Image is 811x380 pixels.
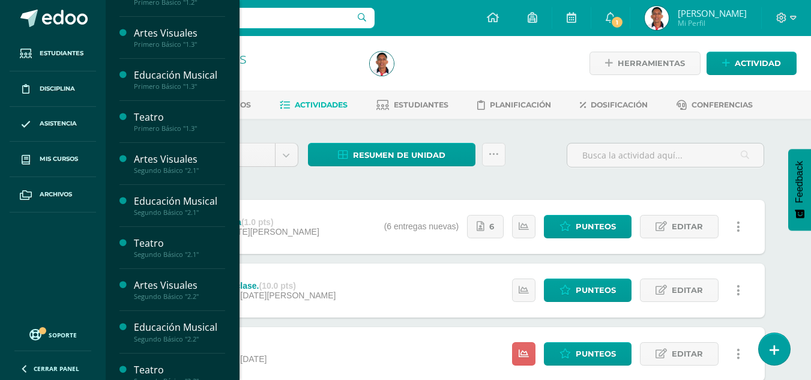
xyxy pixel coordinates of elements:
a: Conferencias [677,95,753,115]
span: [DATE][PERSON_NAME] [240,291,336,300]
a: Artes VisualesPrimero Básico "1.3" [134,26,225,49]
img: bbe31b637bae6f76c657eb9e9fee595e.png [370,52,394,76]
a: Estudiantes [376,95,448,115]
span: Conferencias [692,100,753,109]
div: Segundo Básico "2.2" [134,335,225,343]
span: Punteos [576,216,616,238]
a: 6 [467,215,504,238]
input: Busca la actividad aquí... [567,143,764,167]
div: Teatro [134,363,225,377]
div: Guía Programática [166,217,319,227]
span: Actividades [295,100,348,109]
a: Soporte [14,326,91,342]
h1: Artes Visuales [151,49,355,66]
div: Segundo Básico "2.1" [134,250,225,259]
div: Segundo Básico "2.2" [134,292,225,301]
span: Editar [672,279,703,301]
span: Estudiantes [394,100,448,109]
div: Primero Básico "1.3" [134,82,225,91]
span: Herramientas [618,52,685,74]
a: Punteos [544,279,632,302]
span: Feedback [794,161,805,203]
a: Asistencia [10,107,96,142]
span: Mis cursos [40,154,78,164]
a: Planificación [477,95,551,115]
span: Actividad [735,52,781,74]
div: Teatro [134,110,225,124]
img: bbe31b637bae6f76c657eb9e9fee595e.png [645,6,669,30]
span: Punteos [576,343,616,365]
a: Actividad [707,52,797,75]
a: Disciplina [10,71,96,107]
div: Educación Musical [134,195,225,208]
span: Disciplina [40,84,75,94]
div: Primero Básico "1.3" [134,124,225,133]
div: Primero Básico "1.3" [134,40,225,49]
div: Artes Visuales [134,26,225,40]
span: Asistencia [40,119,77,128]
span: [DATE] [240,354,267,364]
span: Estudiantes [40,49,83,58]
a: Estudiantes [10,36,96,71]
span: Editar [672,216,703,238]
span: Mi Perfil [678,18,747,28]
div: Artes Visuales [134,152,225,166]
div: Educación Musical [134,321,225,334]
a: Herramientas [589,52,701,75]
a: Mis cursos [10,142,96,177]
strong: (10.0 pts) [259,281,295,291]
a: Actividades [280,95,348,115]
a: Resumen de unidad [308,143,475,166]
div: Segundo Básico "2.1" [134,208,225,217]
span: Editar [672,343,703,365]
div: Educación Musical [134,68,225,82]
a: Educación MusicalSegundo Básico "2.1" [134,195,225,217]
span: Resumen de unidad [353,144,445,166]
a: Archivos [10,177,96,213]
div: Segundo Básico '2.1' [151,66,355,77]
a: TeatroSegundo Básico "2.1" [134,237,225,259]
a: Punteos [544,342,632,366]
div: Segundo Básico "2.1" [134,166,225,175]
span: [DATE][PERSON_NAME] [224,227,319,237]
span: Dosificación [591,100,648,109]
span: [PERSON_NAME] [678,7,747,19]
strong: (1.0 pts) [241,217,274,227]
span: Cerrar panel [34,364,79,373]
a: Educación MusicalSegundo Básico "2.2" [134,321,225,343]
span: Punteos [576,279,616,301]
button: Feedback - Mostrar encuesta [788,149,811,231]
div: Teatro [134,237,225,250]
span: Planificación [490,100,551,109]
span: 1 [611,16,624,29]
a: Artes VisualesSegundo Básico "2.1" [134,152,225,175]
a: Educación MusicalPrimero Básico "1.3" [134,68,225,91]
a: Dosificación [580,95,648,115]
input: Busca un usuario... [113,8,375,28]
span: 6 [489,216,494,238]
div: Material próxima clase. [166,281,336,291]
span: Soporte [49,331,77,339]
a: Artes VisualesSegundo Básico "2.2" [134,279,225,301]
a: TeatroPrimero Básico "1.3" [134,110,225,133]
div: Artes Visuales [134,279,225,292]
a: Punteos [544,215,632,238]
span: Archivos [40,190,72,199]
